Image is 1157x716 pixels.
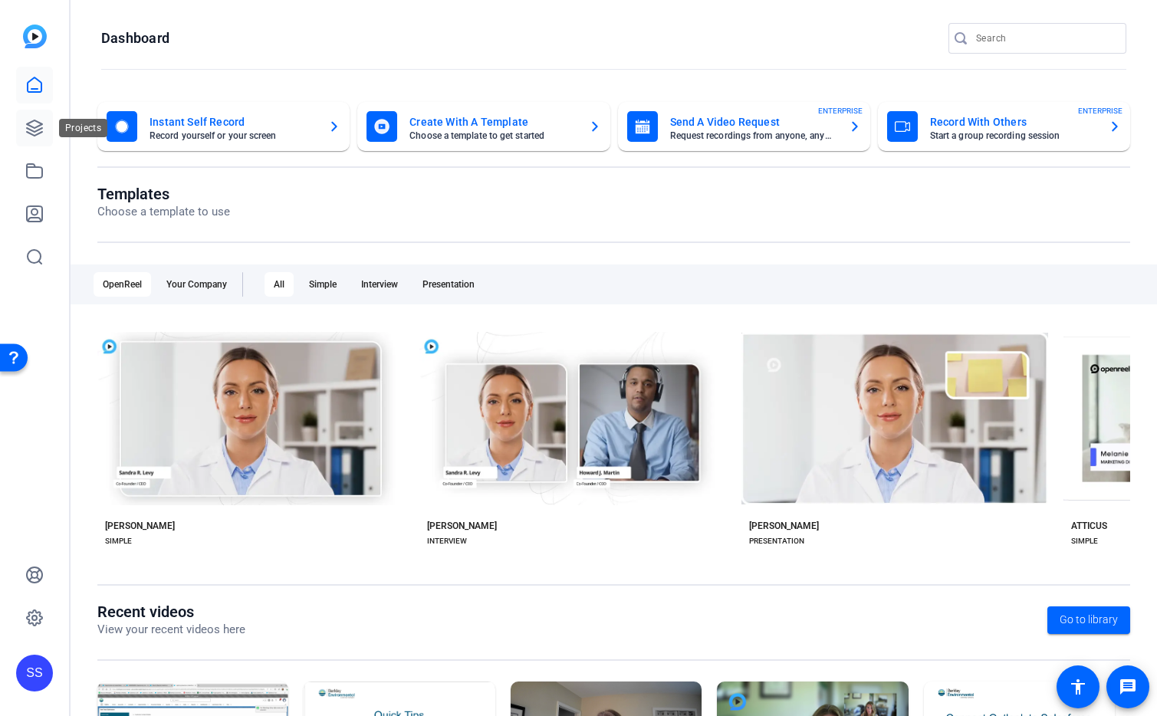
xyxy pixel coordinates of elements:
[618,102,870,151] button: Send A Video RequestRequest recordings from anyone, anywhereENTERPRISE
[97,203,230,221] p: Choose a template to use
[1119,678,1137,696] mat-icon: message
[265,272,294,297] div: All
[97,603,245,621] h1: Recent videos
[427,535,467,547] div: INTERVIEW
[16,655,53,691] div: SS
[1069,678,1087,696] mat-icon: accessibility
[300,272,346,297] div: Simple
[749,535,804,547] div: PRESENTATION
[352,272,407,297] div: Interview
[105,535,132,547] div: SIMPLE
[150,131,316,140] mat-card-subtitle: Record yourself or your screen
[1047,606,1130,634] a: Go to library
[97,621,245,639] p: View your recent videos here
[1071,520,1107,532] div: ATTICUS
[1078,105,1122,117] span: ENTERPRISE
[97,102,350,151] button: Instant Self RecordRecord yourself or your screen
[930,131,1096,140] mat-card-subtitle: Start a group recording session
[409,113,576,131] mat-card-title: Create With A Template
[101,29,169,48] h1: Dashboard
[818,105,863,117] span: ENTERPRISE
[409,131,576,140] mat-card-subtitle: Choose a template to get started
[157,272,236,297] div: Your Company
[97,185,230,203] h1: Templates
[105,520,175,532] div: [PERSON_NAME]
[59,119,107,137] div: Projects
[749,520,819,532] div: [PERSON_NAME]
[670,113,837,131] mat-card-title: Send A Video Request
[413,272,484,297] div: Presentation
[1060,612,1118,628] span: Go to library
[878,102,1130,151] button: Record With OthersStart a group recording sessionENTERPRISE
[23,25,47,48] img: blue-gradient.svg
[150,113,316,131] mat-card-title: Instant Self Record
[1071,535,1098,547] div: SIMPLE
[94,272,151,297] div: OpenReel
[670,131,837,140] mat-card-subtitle: Request recordings from anyone, anywhere
[357,102,610,151] button: Create With A TemplateChoose a template to get started
[930,113,1096,131] mat-card-title: Record With Others
[976,29,1114,48] input: Search
[427,520,497,532] div: [PERSON_NAME]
